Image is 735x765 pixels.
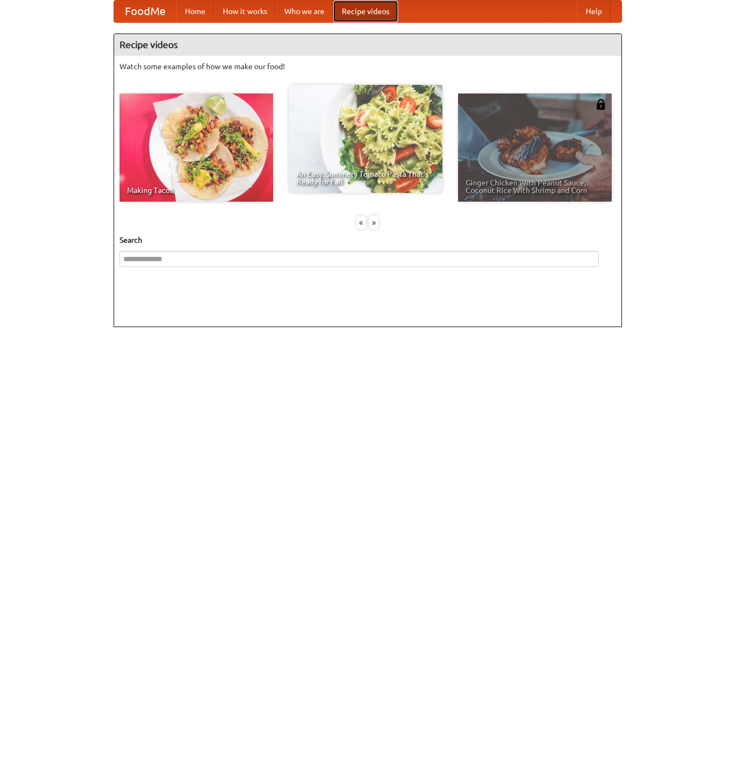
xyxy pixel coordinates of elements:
div: « [356,216,366,229]
a: Help [577,1,611,22]
p: Watch some examples of how we make our food! [120,61,616,72]
a: Making Tacos [120,94,273,202]
a: FoodMe [114,1,176,22]
h5: Search [120,235,616,245]
img: 483408.png [595,99,606,110]
a: How it works [214,1,276,22]
a: Home [176,1,214,22]
a: Recipe videos [333,1,398,22]
a: Who we are [276,1,333,22]
a: An Easy, Summery Tomato Pasta That's Ready for Fall [289,85,442,193]
span: Making Tacos [127,187,266,194]
span: An Easy, Summery Tomato Pasta That's Ready for Fall [296,170,435,185]
h4: Recipe videos [114,34,621,56]
div: » [369,216,379,229]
